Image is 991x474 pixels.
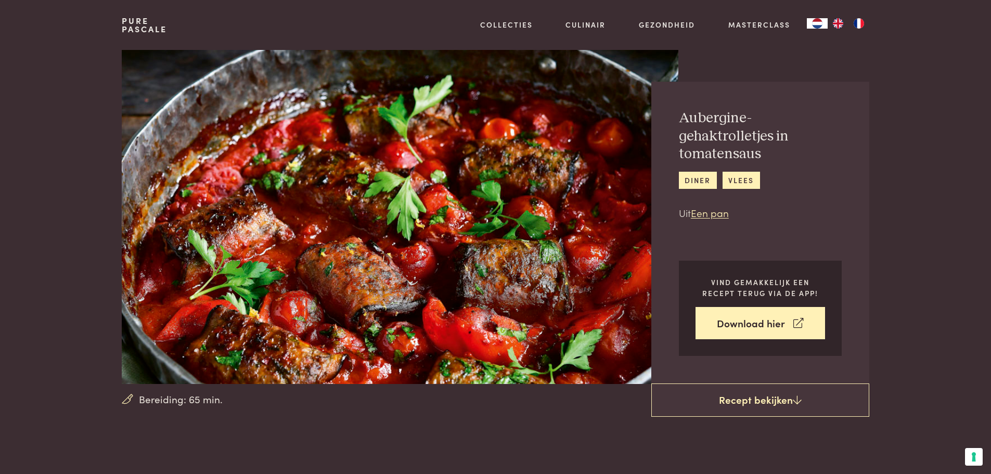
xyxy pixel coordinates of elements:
[651,383,869,417] a: Recept bekijken
[691,206,729,220] a: Een pan
[639,19,695,30] a: Gezondheid
[696,307,825,340] a: Download hier
[565,19,606,30] a: Culinair
[807,18,828,29] div: Language
[480,19,533,30] a: Collecties
[828,18,869,29] ul: Language list
[807,18,828,29] a: NL
[696,277,825,298] p: Vind gemakkelijk een recept terug via de app!
[723,172,760,189] a: vlees
[848,18,869,29] a: FR
[828,18,848,29] a: EN
[728,19,790,30] a: Masterclass
[679,172,717,189] a: diner
[679,206,842,221] p: Uit
[122,17,167,33] a: PurePascale
[807,18,869,29] aside: Language selected: Nederlands
[679,109,842,163] h2: Aubergine-gehaktrolletjes in tomatensaus
[122,50,678,384] img: Aubergine-gehaktrolletjes in tomatensaus
[139,392,223,407] span: Bereiding: 65 min.
[965,448,983,466] button: Uw voorkeuren voor toestemming voor trackingtechnologieën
